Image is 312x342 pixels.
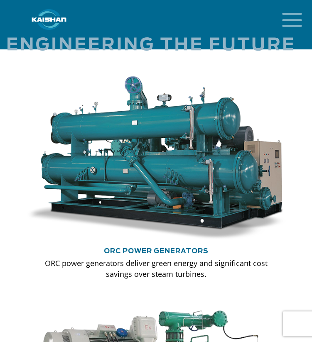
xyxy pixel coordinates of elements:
img: machine [25,76,288,241]
div: machine [25,76,288,241]
img: kaishan logo [18,9,80,30]
img: Engineering the future [7,30,293,51]
p: ORC power generators deliver green energy and significant cost savings over steam turbines. [41,258,271,279]
a: mobile menu [279,10,293,24]
a: ORC Power Generators [104,248,209,254]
